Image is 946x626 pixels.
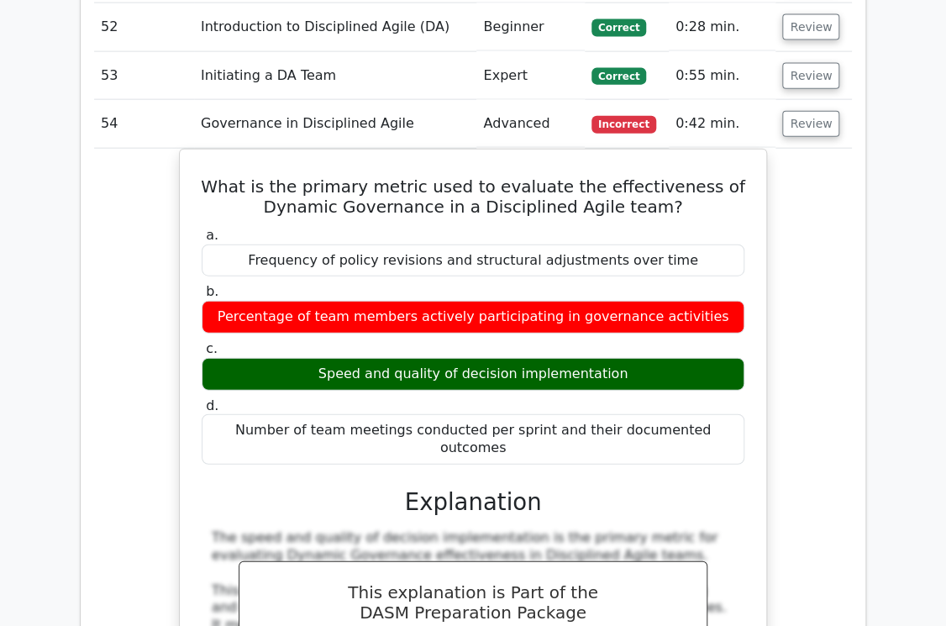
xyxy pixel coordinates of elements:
button: Review [782,63,839,89]
span: Correct [591,19,646,36]
div: Frequency of policy revisions and structural adjustments over time [202,245,744,277]
h3: Explanation [212,488,734,516]
span: d. [206,397,218,413]
span: a. [206,227,218,243]
td: Beginner [476,3,585,51]
td: Introduction to Disciplined Agile (DA) [194,3,476,51]
td: 0:42 min. [669,100,776,148]
td: Governance in Disciplined Agile [194,100,476,148]
td: Advanced [476,100,585,148]
td: Expert [476,52,585,100]
td: 53 [94,52,194,100]
span: Correct [591,68,646,85]
span: b. [206,283,218,299]
button: Review [782,111,839,137]
td: Initiating a DA Team [194,52,476,100]
h5: What is the primary metric used to evaluate the effectiveness of Dynamic Governance in a Discipli... [200,176,746,217]
button: Review [782,14,839,40]
td: 54 [94,100,194,148]
td: 0:55 min. [669,52,776,100]
div: Speed and quality of decision implementation [202,358,744,391]
td: 0:28 min. [669,3,776,51]
div: Percentage of team members actively participating in governance activities [202,301,744,334]
div: Number of team meetings conducted per sprint and their documented outcomes [202,414,744,465]
td: 52 [94,3,194,51]
span: c. [206,340,218,356]
span: Incorrect [591,116,656,133]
